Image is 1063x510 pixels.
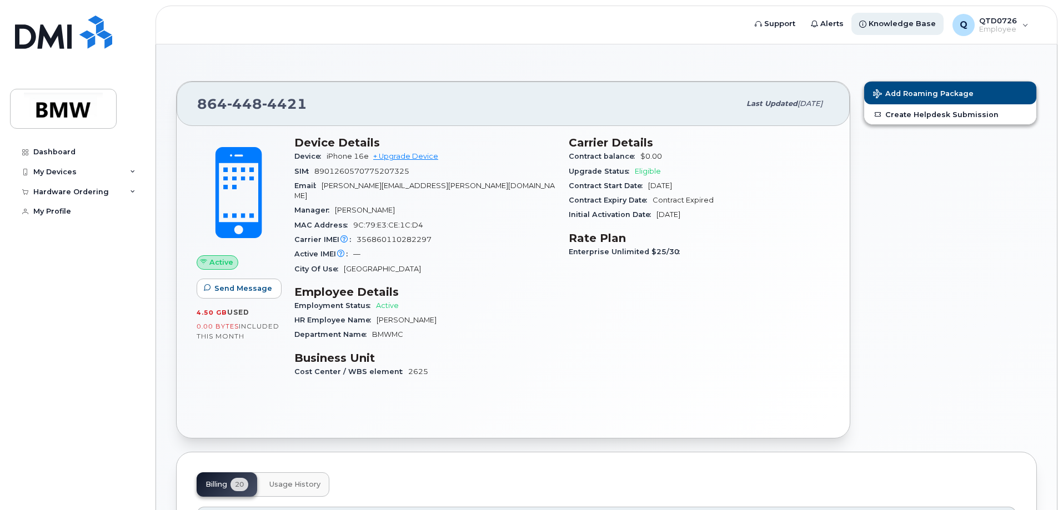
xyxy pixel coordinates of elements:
button: Add Roaming Package [864,82,1036,104]
span: Usage History [269,480,320,489]
iframe: Messenger Launcher [1015,462,1055,502]
a: Create Helpdesk Submission [864,104,1036,124]
span: Send Message [214,283,272,294]
span: Upgrade Status [569,167,635,175]
span: 0.00 Bytes [197,322,239,330]
a: + Upgrade Device [373,152,438,160]
span: Contract Expired [653,196,714,204]
span: Last updated [746,99,798,108]
span: Cost Center / WBS element [294,367,408,376]
span: Manager [294,206,335,214]
span: HR Employee Name [294,316,377,324]
span: [PERSON_NAME] [335,206,395,214]
span: 4.50 GB [197,309,227,316]
span: 2625 [408,367,428,376]
span: [GEOGRAPHIC_DATA] [344,265,421,273]
span: Active [376,301,399,310]
span: Department Name [294,330,372,339]
span: Add Roaming Package [873,89,974,100]
span: 4421 [262,95,307,112]
span: 864 [197,95,307,112]
span: BMWMC [372,330,403,339]
span: [DATE] [648,181,672,190]
h3: Rate Plan [569,231,830,245]
span: MAC Address [294,221,353,229]
span: Contract balance [569,152,640,160]
span: [PERSON_NAME] [377,316,437,324]
span: [PERSON_NAME][EMAIL_ADDRESS][PERSON_NAME][DOMAIN_NAME] [294,181,555,200]
h3: Employee Details [294,285,555,299]
span: Employment Status [294,301,376,310]
span: Active IMEI [294,250,353,258]
span: — [353,250,360,258]
span: Enterprise Unlimited $25/30 [569,248,685,256]
span: 448 [227,95,262,112]
span: Contract Expiry Date [569,196,653,204]
span: Initial Activation Date [569,210,656,219]
span: [DATE] [798,99,823,108]
span: Device [294,152,327,160]
span: 8901260570775207325 [314,167,409,175]
span: City Of Use [294,265,344,273]
span: iPhone 16e [327,152,369,160]
span: 356860110282297 [357,235,432,244]
h3: Business Unit [294,351,555,365]
span: Eligible [635,167,661,175]
h3: Carrier Details [569,136,830,149]
span: Email [294,181,322,190]
span: Active [209,257,233,267]
span: Contract Start Date [569,181,648,190]
span: used [227,308,249,316]
span: SIM [294,167,314,175]
button: Send Message [197,279,282,299]
span: [DATE] [656,210,680,219]
span: $0.00 [640,152,662,160]
span: Carrier IMEI [294,235,357,244]
span: 9C:79:E3:CE:1C:D4 [353,221,423,229]
h3: Device Details [294,136,555,149]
